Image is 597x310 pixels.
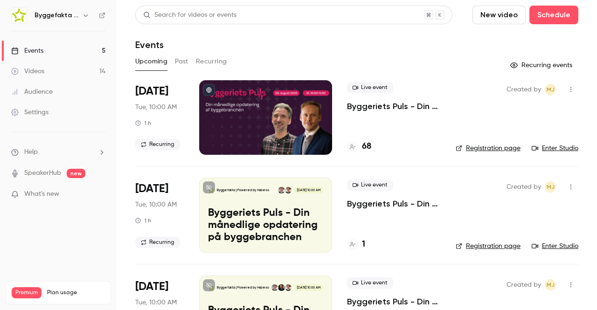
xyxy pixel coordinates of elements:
span: MJ [547,279,555,290]
span: [DATE] 10:00 AM [294,187,323,193]
span: MJ [547,84,555,95]
span: Tue, 10:00 AM [135,103,177,112]
span: Tue, 10:00 AM [135,200,177,209]
a: Byggeriets Puls - Din månedlige opdatering af byggebranchen [347,101,441,112]
p: Byggefakta | Powered by Hubexo [217,188,269,193]
a: Byggeriets Puls - Din månedlige opdatering på byggebranchen [347,198,441,209]
span: Recurring [135,139,180,150]
span: [DATE] [135,279,168,294]
a: Enter Studio [532,241,578,251]
div: Aug 26 Tue, 10:00 AM (Europe/Copenhagen) [135,80,184,155]
div: Settings [11,108,49,117]
div: Audience [11,87,53,96]
div: Videos [11,67,44,76]
span: new [67,169,85,178]
span: Premium [12,287,42,298]
h4: 1 [362,238,365,251]
h6: Byggefakta | Powered by Hubexo [35,11,78,20]
span: Mads Toft Jensen [545,84,556,95]
span: Created by [507,279,541,290]
li: help-dropdown-opener [11,147,105,157]
span: Recurring [135,237,180,248]
span: Mads Toft Jensen [545,279,556,290]
button: Recurring events [506,58,578,73]
button: Schedule [529,6,578,24]
span: Live event [347,179,393,191]
span: MJ [547,181,555,193]
img: Byggefakta | Powered by Hubexo [12,8,27,23]
a: Enter Studio [532,144,578,153]
img: Lasse Lundqvist [271,284,278,291]
button: Recurring [196,54,227,69]
p: Byggefakta | Powered by Hubexo [217,285,269,290]
p: Byggeriets Puls - Din månedlige opdatering på byggebranchen [208,207,323,243]
span: Created by [507,181,541,193]
button: Past [175,54,188,69]
a: Byggeriets Puls - Din månedlige opdatering på byggebranchenByggefakta | Powered by HubexoRasmus S... [199,178,332,252]
a: Registration page [456,241,521,251]
span: What's new [24,189,59,199]
div: Search for videos or events [143,10,236,20]
button: Upcoming [135,54,167,69]
h1: Events [135,39,164,50]
img: Thomas Simonsen [278,284,285,291]
span: [DATE] [135,84,168,99]
span: Tue, 10:00 AM [135,298,177,307]
div: 1 h [135,217,151,224]
span: Help [24,147,38,157]
img: Lasse Lundqvist [278,187,285,193]
button: New video [472,6,526,24]
img: Rasmus Schulian [285,187,292,193]
span: Created by [507,84,541,95]
a: SpeakerHub [24,168,61,178]
div: Events [11,46,43,55]
span: Live event [347,82,393,93]
div: 1 h [135,119,151,127]
img: Rasmus Schulian [285,284,292,291]
a: 68 [347,140,371,153]
h4: 68 [362,140,371,153]
a: Byggeriets Puls - Din månedlige opdatering på byggebranchen [347,296,441,307]
a: 1 [347,238,365,251]
span: [DATE] 10:00 AM [294,284,323,291]
span: Mads Toft Jensen [545,181,556,193]
span: Plan usage [47,289,105,296]
div: Sep 30 Tue, 10:00 AM (Europe/Copenhagen) [135,178,184,252]
iframe: Noticeable Trigger [94,190,105,199]
span: Live event [347,277,393,289]
a: Registration page [456,144,521,153]
span: [DATE] [135,181,168,196]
